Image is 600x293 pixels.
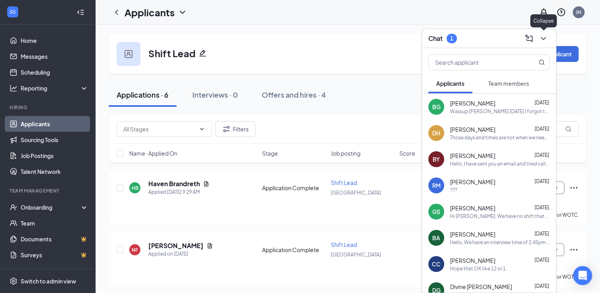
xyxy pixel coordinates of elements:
[21,33,88,48] a: Home
[21,132,88,148] a: Sourcing Tools
[539,8,548,17] svg: Notifications
[21,64,88,80] a: Scheduling
[331,190,381,196] span: [GEOGRAPHIC_DATA]
[21,84,89,92] div: Reporting
[523,32,535,45] button: ComposeMessage
[535,152,549,158] span: [DATE]
[450,160,550,167] div: Hello, I have sent you an email and tried calling you. How can we reach you?
[432,103,441,111] div: BG
[331,149,360,157] span: Job posting
[21,48,88,64] a: Messages
[129,149,177,157] span: Name · Applied On
[207,243,213,249] svg: Document
[148,241,203,250] h5: [PERSON_NAME]
[432,260,441,268] div: CC
[262,149,278,157] span: Stage
[222,124,231,134] svg: Filter
[429,55,523,70] input: Search applicant
[21,277,76,285] div: Switch to admin view
[432,129,440,137] div: DH
[535,126,549,132] span: [DATE]
[433,155,440,163] div: BY
[450,187,457,193] div: ???
[432,234,440,242] div: BA
[535,283,549,289] span: [DATE]
[215,121,255,137] button: Filter Filters
[132,247,138,253] div: NF
[428,34,443,43] h3: Chat
[432,208,440,216] div: GS
[10,187,87,194] div: Team Management
[450,283,512,291] span: Divine [PERSON_NAME]
[148,188,209,196] div: Applied [DATE] 9:29 AM
[21,215,88,231] a: Team
[178,8,187,17] svg: ChevronDown
[331,252,381,258] span: [GEOGRAPHIC_DATA]
[21,148,88,164] a: Job Postings
[21,164,88,179] a: Talent Network
[192,90,238,100] div: Interviews · 0
[132,185,138,191] div: HB
[203,181,209,187] svg: Document
[10,104,87,111] div: Hiring
[10,277,17,285] svg: Settings
[537,32,550,45] button: ChevronDown
[331,241,357,248] span: Shift Lead
[576,9,581,15] div: JH
[450,108,550,115] div: Wassup [PERSON_NAME] [DATE] I forgot to clock back in from break again I clocked out for break at...
[436,80,464,87] span: Applicants
[569,183,579,193] svg: Ellipses
[450,152,495,160] span: [PERSON_NAME]
[77,8,84,16] svg: Collapse
[565,126,571,132] svg: MagnifyingGlass
[535,100,549,106] span: [DATE]
[123,125,196,133] input: All Stages
[199,49,207,57] svg: Pencil
[450,204,495,212] span: [PERSON_NAME]
[488,80,529,87] span: Team members
[556,8,566,17] svg: QuestionInfo
[530,14,557,27] div: Collapse
[450,99,495,107] span: [PERSON_NAME]
[535,178,549,184] span: [DATE]
[117,90,169,100] div: Applications · 6
[148,179,200,188] h5: Haven Brandreth
[432,181,441,189] div: RM
[450,239,550,246] div: Hello, We have an interview time of 2:45pm [DATE]?
[450,125,495,133] span: [PERSON_NAME]
[450,265,506,272] div: Hope that OK like 12 or 1
[148,46,196,60] h3: Shift Lead
[112,8,121,17] svg: ChevronLeft
[450,256,495,264] span: [PERSON_NAME]
[539,34,548,43] svg: ChevronDown
[10,203,17,211] svg: UserCheck
[524,34,534,43] svg: ComposeMessage
[450,213,550,220] div: Hi [PERSON_NAME], We have no shift that would fit your availability.
[450,35,453,42] div: 1
[10,84,17,92] svg: Analysis
[148,250,213,258] div: Applied on [DATE]
[262,184,326,192] div: Application Complete
[9,8,17,16] svg: WorkstreamLogo
[450,134,550,141] div: Those days and times are not when we need coverage.
[573,266,592,285] div: Open Intercom Messenger
[21,203,82,211] div: Onboarding
[125,50,132,58] img: user icon
[21,231,88,247] a: DocumentsCrown
[262,246,326,254] div: Application Complete
[535,204,549,210] span: [DATE]
[450,230,495,238] span: [PERSON_NAME]
[450,178,495,186] span: [PERSON_NAME]
[539,59,545,66] svg: MagnifyingGlass
[21,247,88,263] a: SurveysCrown
[331,179,357,186] span: Shift Lead
[262,90,326,100] div: Offers and hires · 4
[199,126,205,132] svg: ChevronDown
[21,116,88,132] a: Applicants
[125,6,174,19] h1: Applicants
[399,149,415,157] span: Score
[569,245,579,254] svg: Ellipses
[535,257,549,263] span: [DATE]
[535,231,549,237] span: [DATE]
